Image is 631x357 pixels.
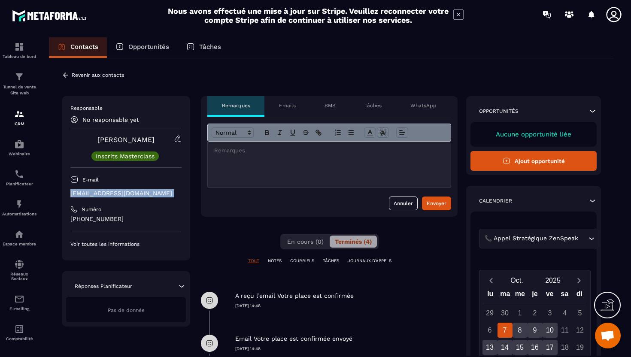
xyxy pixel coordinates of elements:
[2,65,36,103] a: formationformationTunnel de vente Site web
[573,340,588,355] div: 19
[2,151,36,156] p: Webinaire
[282,236,329,248] button: En cours (0)
[482,234,580,243] span: 📞 Appel Stratégique ZenSpeak
[2,193,36,223] a: automationsautomationsAutomatisations
[528,323,543,338] div: 9
[483,275,499,286] button: Previous month
[513,340,528,355] div: 15
[2,163,36,193] a: schedulerschedulerPlanificateur
[2,212,36,216] p: Automatisations
[2,223,36,253] a: automationsautomationsEspace membre
[14,42,24,52] img: formation
[580,234,586,243] input: Search for option
[513,323,528,338] div: 8
[2,54,36,59] p: Tableau de bord
[543,340,558,355] div: 17
[557,288,572,303] div: sa
[14,139,24,149] img: automations
[82,116,139,123] p: No responsable yet
[2,306,36,311] p: E-mailing
[235,346,458,352] p: [DATE] 14:48
[542,288,557,303] div: ve
[290,258,314,264] p: COURRIELS
[235,292,354,300] p: A reçu l’email Votre place est confirmée
[335,238,372,245] span: Terminés (4)
[348,258,391,264] p: JOURNAUX D'APPELS
[482,323,498,338] div: 6
[199,43,221,51] p: Tâches
[498,340,513,355] div: 14
[364,102,382,109] p: Tâches
[513,288,528,303] div: me
[2,336,36,341] p: Comptabilité
[70,241,182,248] p: Voir toutes les informations
[323,258,339,264] p: TÂCHES
[235,335,352,343] p: Email Votre place est confirmée envoyé
[543,323,558,338] div: 10
[2,242,36,246] p: Espace membre
[528,340,543,355] div: 16
[268,258,282,264] p: NOTES
[422,197,451,210] button: Envoyer
[2,121,36,126] p: CRM
[498,323,513,338] div: 7
[167,6,449,24] h2: Nous avons effectué une mise à jour sur Stripe. Veuillez reconnecter votre compte Stripe afin de ...
[222,102,250,109] p: Remarques
[49,37,107,58] a: Contacts
[498,306,513,321] div: 30
[108,307,145,313] span: Pas de donnée
[325,102,336,109] p: SMS
[482,306,498,321] div: 29
[479,229,598,248] div: Search for option
[479,130,588,138] p: Aucune opportunité liée
[427,199,446,208] div: Envoyer
[2,287,36,318] a: emailemailE-mailing
[2,253,36,287] a: social-networksocial-networkRéseaux Sociaux
[528,288,543,303] div: je
[14,229,24,239] img: automations
[14,199,24,209] img: automations
[2,133,36,163] a: automationsautomationsWebinaire
[470,151,597,171] button: Ajout opportunité
[287,238,324,245] span: En cours (0)
[479,197,512,204] p: Calendrier
[279,102,296,109] p: Emails
[410,102,437,109] p: WhatsApp
[2,103,36,133] a: formationformationCRM
[14,109,24,119] img: formation
[70,105,182,112] p: Responsable
[558,323,573,338] div: 11
[499,273,535,288] button: Open months overlay
[14,294,24,304] img: email
[479,108,519,115] p: Opportunités
[330,236,377,248] button: Terminés (4)
[178,37,230,58] a: Tâches
[97,136,155,144] a: [PERSON_NAME]
[96,153,155,159] p: Inscrits Masterclass
[14,324,24,334] img: accountant
[72,72,124,78] p: Revenir aux contacts
[528,306,543,321] div: 2
[2,182,36,186] p: Planificateur
[543,306,558,321] div: 3
[2,35,36,65] a: formationformationTableau de bord
[235,303,458,309] p: [DATE] 14:48
[513,306,528,321] div: 1
[2,84,36,96] p: Tunnel de vente Site web
[107,37,178,58] a: Opportunités
[14,72,24,82] img: formation
[483,288,498,303] div: lu
[248,258,259,264] p: TOUT
[82,176,99,183] p: E-mail
[70,43,98,51] p: Contacts
[128,43,169,51] p: Opportunités
[535,273,571,288] button: Open years overlay
[573,306,588,321] div: 5
[572,288,587,303] div: di
[75,283,132,290] p: Réponses Planificateur
[498,288,513,303] div: ma
[14,259,24,269] img: social-network
[14,169,24,179] img: scheduler
[558,306,573,321] div: 4
[2,318,36,348] a: accountantaccountantComptabilité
